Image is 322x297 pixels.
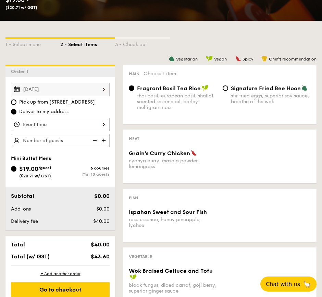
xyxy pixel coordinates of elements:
[60,39,115,48] div: 2 - Select items
[260,276,317,292] button: Chat with us🦙
[301,85,308,91] img: icon-vegetarian.fe4039eb.svg
[129,217,217,228] div: rose essence, honey pineapple, lychee
[11,193,34,199] span: Subtotal
[19,174,51,178] span: ($20.71 w/ GST)
[89,134,99,147] img: icon-reduce.1d2dbef1.svg
[169,55,175,62] img: icon-vegetarian.fe4039eb.svg
[11,134,110,147] input: Number of guests
[129,71,139,76] span: Main
[235,55,241,62] img: icon-spicy.37a8142b.svg
[223,85,228,91] input: Signature Fried Bee Hoonstir fried eggs, superior soy sauce, breathe of the wok
[96,206,110,212] span: $0.00
[129,150,190,157] span: Grain's Curry Chicken
[19,99,95,106] span: Pick up from [STREET_ADDRESS]
[5,39,60,48] div: 1 - Select menu
[129,195,138,200] span: Fish
[11,218,38,224] span: Delivery fee
[11,282,110,297] div: Go to checkout
[11,253,50,260] span: Total (w/ GST)
[5,5,37,10] span: ($20.71 w/ GST)
[11,156,52,161] span: Mini Buffet Menu
[99,134,110,147] img: icon-add.58712e84.svg
[303,280,311,288] span: 🦙
[11,99,16,105] input: Pick up from [STREET_ADDRESS]
[91,253,110,260] span: $43.60
[243,57,253,62] span: Spicy
[137,85,201,92] span: Fragrant Basil Tea Rice
[129,282,217,294] div: black fungus, diced carrot, goji berry, superior ginger sauce
[129,85,134,91] input: Fragrant Basil Tea Ricethai basil, european basil, shallot scented sesame oil, barley multigrain ...
[11,271,110,276] div: + Add another order
[93,218,110,224] span: $40.00
[11,83,110,96] input: Event date
[11,206,31,212] span: Add-ons
[144,71,176,77] span: Choose 1 item
[231,85,301,92] span: Signature Fried Bee Hoon
[129,136,139,141] span: Meat
[129,158,217,170] div: nyonya curry, masala powder, lemongrass
[261,55,268,62] img: icon-chef-hat.a58ddaea.svg
[176,57,198,62] span: Vegetarian
[206,55,213,62] img: icon-vegan.f8ff3823.svg
[11,109,16,114] input: Deliver to my address
[94,193,110,199] span: $0.00
[60,172,110,177] div: Min 10 guests
[191,150,197,156] img: icon-spicy.37a8142b.svg
[231,93,311,105] div: stir fried eggs, superior soy sauce, breathe of the wok
[201,85,208,91] img: icon-vegan.f8ff3823.svg
[129,254,152,259] span: Vegetable
[11,118,110,131] input: Event time
[129,209,207,215] span: Ispahan Sweet and Sour Fish
[60,166,110,171] div: 6 courses
[38,165,51,170] span: /guest
[19,108,69,115] span: Deliver to my address
[214,57,227,62] span: Vegan
[91,241,110,248] span: $40.00
[19,165,38,173] span: $19.00
[11,166,16,172] input: $19.00/guest($20.71 w/ GST)6 coursesMin 10 guests
[115,39,170,48] div: 3 - Check out
[266,281,300,287] span: Chat with us
[269,57,317,62] span: Chef's recommendation
[11,69,31,75] span: Order 1
[137,93,217,110] div: thai basil, european basil, shallot scented sesame oil, barley multigrain rice
[129,274,136,280] img: icon-vegan.f8ff3823.svg
[11,241,25,248] span: Total
[129,268,213,274] span: Wok Braised Celtuce and Tofu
